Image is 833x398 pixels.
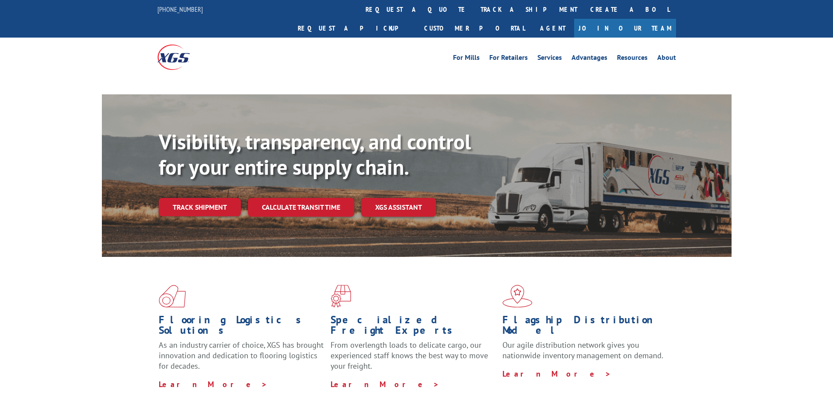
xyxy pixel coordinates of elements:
[331,340,496,379] p: From overlength loads to delicate cargo, our experienced staff knows the best way to move your fr...
[159,128,471,180] b: Visibility, transparency, and control for your entire supply chain.
[572,54,607,64] a: Advantages
[331,285,351,308] img: xgs-icon-focused-on-flooring-red
[574,19,676,38] a: Join Our Team
[502,369,611,379] a: Learn More >
[157,5,203,14] a: [PHONE_NUMBER]
[531,19,574,38] a: Agent
[502,315,668,340] h1: Flagship Distribution Model
[331,315,496,340] h1: Specialized Freight Experts
[331,379,439,389] a: Learn More >
[159,285,186,308] img: xgs-icon-total-supply-chain-intelligence-red
[291,19,418,38] a: Request a pickup
[159,315,324,340] h1: Flooring Logistics Solutions
[248,198,354,217] a: Calculate transit time
[159,198,241,216] a: Track shipment
[502,340,663,360] span: Our agile distribution network gives you nationwide inventory management on demand.
[537,54,562,64] a: Services
[159,379,268,389] a: Learn More >
[418,19,531,38] a: Customer Portal
[489,54,528,64] a: For Retailers
[159,340,324,371] span: As an industry carrier of choice, XGS has brought innovation and dedication to flooring logistics...
[453,54,480,64] a: For Mills
[361,198,436,217] a: XGS ASSISTANT
[502,285,533,308] img: xgs-icon-flagship-distribution-model-red
[657,54,676,64] a: About
[617,54,648,64] a: Resources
